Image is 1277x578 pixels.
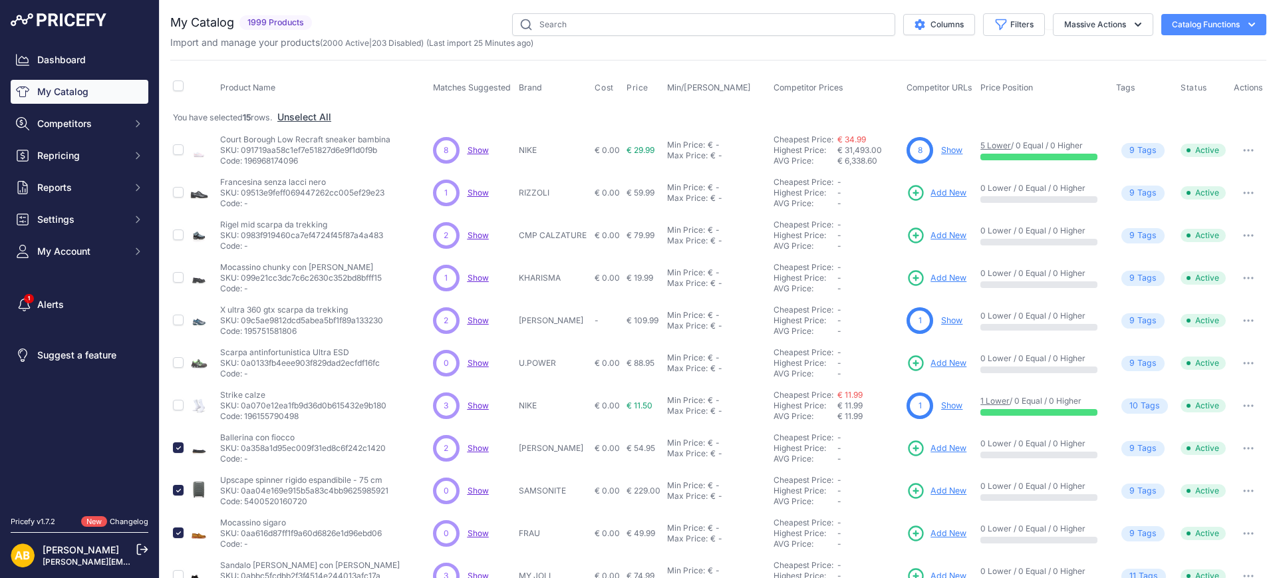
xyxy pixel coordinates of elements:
[710,448,716,459] div: €
[930,229,966,242] span: Add New
[837,326,841,336] span: -
[667,363,708,374] div: Max Price:
[837,390,863,400] a: € 11.99
[710,406,716,416] div: €
[11,48,148,500] nav: Sidebar
[667,310,705,321] div: Min Price:
[774,517,833,527] a: Cheapest Price:
[713,353,720,363] div: -
[519,145,589,156] p: NIKE
[1121,356,1165,371] span: Tag
[433,82,511,92] span: Matches Suggested
[220,230,383,241] p: SKU: 0983f919460ca7ef4724f45f87a4a483
[519,188,589,198] p: RIZZOLI
[774,475,833,485] a: Cheapest Price:
[11,80,148,104] a: My Catalog
[444,272,448,284] span: 1
[512,13,895,36] input: Search
[444,315,448,327] span: 2
[220,305,383,315] p: X ultra 360 gtx scarpa da trekking
[667,225,705,235] div: Min Price:
[220,241,383,251] p: Code: -
[595,230,620,240] span: € 0.00
[710,321,716,331] div: €
[1155,400,1160,412] span: s
[708,310,713,321] div: €
[708,480,713,491] div: €
[980,311,1102,321] p: 0 Lower / 0 Equal / 0 Higher
[519,358,589,368] p: U.POWER
[1116,82,1135,92] span: Tags
[1181,82,1210,93] button: Status
[627,400,652,410] span: € 11.50
[468,145,489,155] a: Show
[1129,357,1135,370] span: 9
[919,400,922,412] span: 1
[1129,272,1135,285] span: 9
[774,230,837,241] div: Highest Price:
[1129,229,1135,242] span: 9
[713,438,720,448] div: -
[667,82,751,92] span: Min/[PERSON_NAME]
[708,267,713,278] div: €
[627,358,654,368] span: € 88.95
[220,400,386,411] p: SKU: 0a070e12ea1fb9d36d0b615432e9b180
[667,406,708,416] div: Max Price:
[980,396,1010,406] a: 1 Lower
[468,188,489,198] a: Show
[173,112,273,122] span: You have selected rows.
[444,229,448,241] span: 2
[980,268,1102,279] p: 0 Lower / 0 Equal / 0 Higher
[907,269,966,287] a: Add New
[243,112,251,122] strong: 15
[774,326,837,337] div: AVG Price:
[980,396,1102,406] p: / 0 Equal / 0 Higher
[444,442,448,454] span: 2
[667,321,708,331] div: Max Price:
[837,177,841,187] span: -
[774,315,837,326] div: Highest Price:
[220,198,384,209] p: Code: -
[708,225,713,235] div: €
[941,145,962,155] a: Show
[980,481,1102,492] p: 0 Lower / 0 Equal / 0 Higher
[774,241,837,251] div: AVG Price:
[627,230,654,240] span: € 79.99
[837,315,841,325] span: -
[980,353,1102,364] p: 0 Lower / 0 Equal / 0 Higher
[980,225,1102,236] p: 0 Lower / 0 Equal / 0 Higher
[468,400,489,410] a: Show
[1152,144,1157,157] span: s
[667,438,705,448] div: Min Price:
[444,400,448,412] span: 3
[444,485,449,497] span: 0
[837,145,882,155] span: € 31,493.00
[919,315,922,327] span: 1
[220,326,383,337] p: Code: 195751581806
[627,188,654,198] span: € 59.99
[907,439,966,458] a: Add New
[220,188,384,198] p: SKU: 09513e9feff069447262cc005ef29e23
[907,524,966,543] a: Add New
[627,273,653,283] span: € 19.99
[11,144,148,168] button: Repricing
[220,262,382,273] p: Mocassino chunky con [PERSON_NAME]
[837,432,841,442] span: -
[468,273,489,283] a: Show
[220,82,275,92] span: Product Name
[1152,187,1157,200] span: s
[774,443,837,454] div: Highest Price:
[1121,228,1165,243] span: Tag
[1121,186,1165,201] span: Tag
[468,486,489,496] span: Show
[11,112,148,136] button: Competitors
[774,82,843,92] span: Competitor Prices
[519,315,589,326] p: [PERSON_NAME]
[713,140,720,150] div: -
[713,182,720,193] div: -
[774,400,837,411] div: Highest Price:
[1152,357,1157,370] span: s
[1152,272,1157,285] span: s
[595,443,620,453] span: € 0.00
